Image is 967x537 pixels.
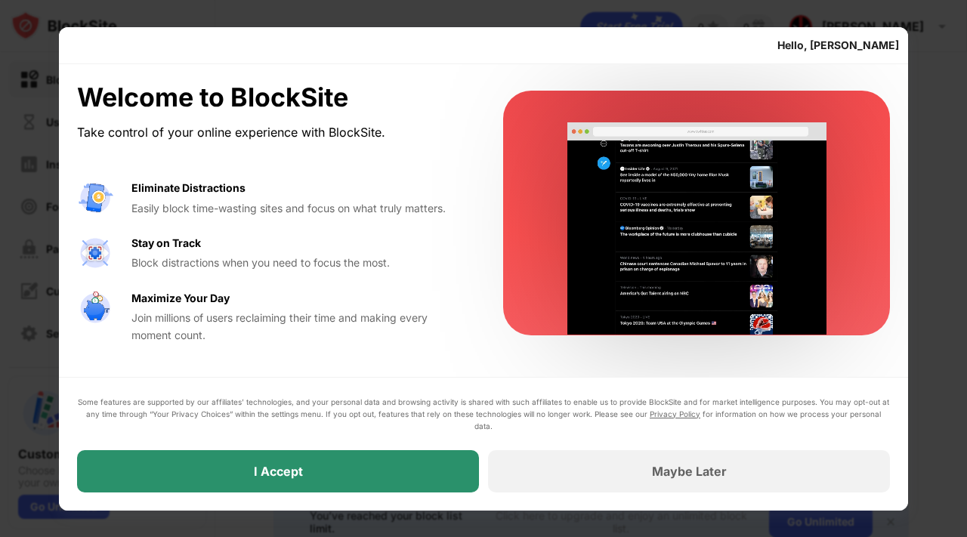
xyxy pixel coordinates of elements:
[131,310,467,344] div: Join millions of users reclaiming their time and making every moment count.
[131,290,230,307] div: Maximize Your Day
[777,39,899,51] div: Hello, [PERSON_NAME]
[131,180,246,196] div: Eliminate Distractions
[131,255,467,271] div: Block distractions when you need to focus the most.
[650,409,700,418] a: Privacy Policy
[77,82,467,113] div: Welcome to BlockSite
[77,396,890,432] div: Some features are supported by our affiliates’ technologies, and your personal data and browsing ...
[254,464,303,479] div: I Accept
[77,235,113,271] img: value-focus.svg
[652,464,727,479] div: Maybe Later
[131,235,201,252] div: Stay on Track
[77,290,113,326] img: value-safe-time.svg
[131,200,467,217] div: Easily block time-wasting sites and focus on what truly matters.
[77,180,113,216] img: value-avoid-distractions.svg
[77,122,467,144] div: Take control of your online experience with BlockSite.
